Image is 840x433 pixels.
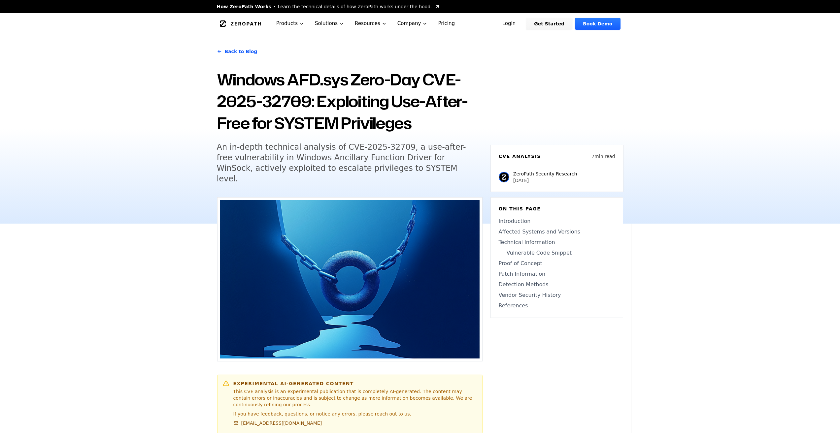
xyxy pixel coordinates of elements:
[499,238,615,246] a: Technical Information
[278,3,432,10] span: Learn the technical details of how ZeroPath works under the hood.
[499,217,615,225] a: Introduction
[499,291,615,299] a: Vendor Security History
[209,13,631,34] nav: Global
[513,177,577,184] p: [DATE]
[499,249,615,257] a: Vulnerable Code Snippet
[499,270,615,278] a: Patch Information
[350,13,392,34] button: Resources
[499,172,509,182] img: ZeroPath Security Research
[499,302,615,310] a: References
[513,170,577,177] p: ZeroPath Security Research
[499,228,615,236] a: Affected Systems and Versions
[392,13,433,34] button: Company
[591,153,615,160] p: 7 min read
[499,260,615,267] a: Proof of Concept
[217,3,440,10] a: How ZeroPath WorksLearn the technical details of how ZeroPath works under the hood.
[433,13,460,34] a: Pricing
[499,205,615,212] h6: On this page
[217,142,470,184] h5: An in-depth technical analysis of CVE-2025-32709, a use-after-free vulnerability in Windows Ancil...
[494,18,524,30] a: Login
[310,13,350,34] button: Solutions
[233,380,477,387] h6: Experimental AI-Generated Content
[499,281,615,289] a: Detection Methods
[217,3,271,10] span: How ZeroPath Works
[233,388,477,408] p: This CVE analysis is an experimental publication that is completely AI-generated. The content may...
[233,411,477,417] p: If you have feedback, questions, or notice any errors, please reach out to us.
[217,42,257,61] a: Back to Blog
[233,420,322,426] a: [EMAIL_ADDRESS][DOMAIN_NAME]
[499,153,541,160] h6: CVE Analysis
[271,13,310,34] button: Products
[217,69,483,134] h1: Windows AFD.sys Zero-Day CVE-2025-32709: Exploiting Use-After-Free for SYSTEM Privileges
[220,200,480,358] img: Windows AFD.sys Zero-Day CVE-2025-32709: Exploiting Use-After-Free for SYSTEM Privileges
[526,18,572,30] a: Get Started
[575,18,620,30] a: Book Demo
